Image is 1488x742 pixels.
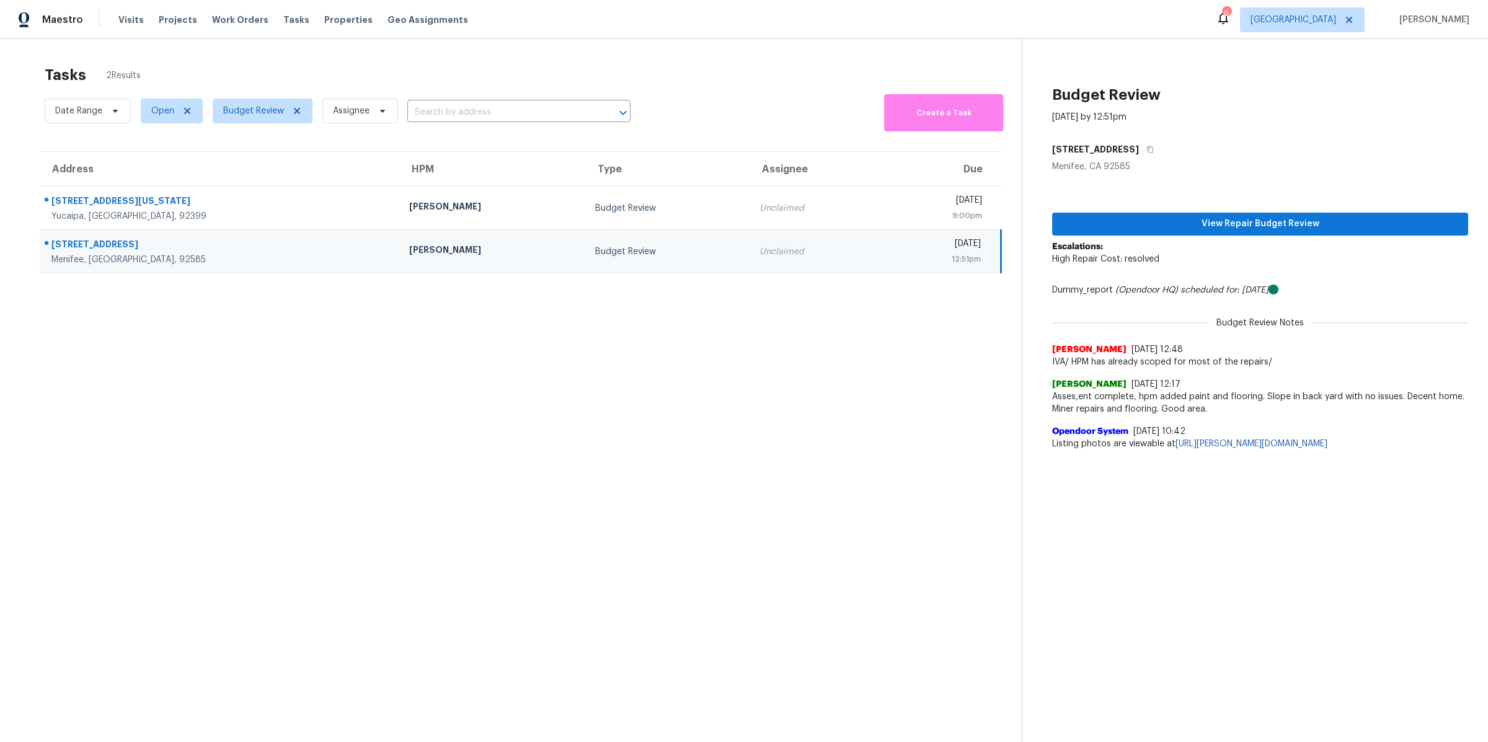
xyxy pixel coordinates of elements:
div: Unclaimed [759,245,870,258]
th: Assignee [750,152,880,187]
button: View Repair Budget Review [1052,213,1468,236]
span: High Repair Cost: resolved [1052,255,1159,263]
div: [PERSON_NAME] [409,200,576,216]
span: [DATE] 12:17 [1131,380,1180,389]
div: [STREET_ADDRESS][US_STATE] [51,195,389,210]
div: [DATE] [890,194,981,210]
span: Tasks [283,15,309,24]
th: Address [40,152,399,187]
div: 12:51pm [890,253,981,265]
div: Yucaipa, [GEOGRAPHIC_DATA], 92399 [51,210,389,223]
span: Create a Task [890,106,997,120]
th: HPM [399,152,586,187]
input: Search by address [407,103,596,122]
div: [DATE] by 12:51pm [1052,111,1127,123]
span: Opendoor System [1052,425,1128,438]
span: Work Orders [212,14,268,26]
span: Properties [324,14,373,26]
h2: Tasks [45,69,86,81]
th: Type [585,152,749,187]
button: Open [614,104,632,121]
span: Maestro [42,14,83,26]
h2: Budget Review [1052,89,1161,101]
span: [PERSON_NAME] [1052,343,1127,356]
div: Budget Review [595,202,739,214]
button: Create a Task [884,94,1003,131]
div: Unclaimed [759,202,870,214]
span: Budget Review [223,105,284,117]
th: Due [880,152,1001,187]
div: [STREET_ADDRESS] [51,238,389,254]
span: 2 Results [106,69,141,82]
h5: [STREET_ADDRESS] [1052,143,1139,156]
i: scheduled for: [DATE] [1180,286,1269,294]
span: Asses,ent complete, hpm added paint and flooring. Slope in back yard with no issues. Decent home.... [1052,391,1468,415]
span: [PERSON_NAME] [1394,14,1469,26]
span: Open [151,105,174,117]
div: 9 [1222,7,1231,20]
span: Visits [118,14,144,26]
button: Copy Address [1139,138,1156,161]
span: [DATE] 10:42 [1133,427,1185,436]
span: Date Range [55,105,102,117]
div: Menifee, CA 92585 [1052,161,1468,173]
span: Assignee [333,105,370,117]
span: Geo Assignments [387,14,468,26]
i: (Opendoor HQ) [1115,286,1178,294]
div: 9:00pm [890,210,981,222]
div: Budget Review [595,245,739,258]
span: [PERSON_NAME] [1052,378,1127,391]
b: Escalations: [1052,242,1103,251]
span: View Repair Budget Review [1062,216,1458,232]
span: Projects [159,14,197,26]
div: [PERSON_NAME] [409,244,576,259]
span: Budget Review Notes [1209,317,1311,329]
span: [DATE] 12:48 [1131,345,1183,354]
div: [DATE] [890,237,981,253]
a: [URL][PERSON_NAME][DOMAIN_NAME] [1176,439,1327,448]
span: IVA/ HPM has already scoped for most of the repairs/ [1052,356,1468,368]
span: Listing photos are viewable at [1052,438,1468,450]
span: [GEOGRAPHIC_DATA] [1251,14,1336,26]
div: Dummy_report [1052,284,1468,296]
div: Menifee, [GEOGRAPHIC_DATA], 92585 [51,254,389,266]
